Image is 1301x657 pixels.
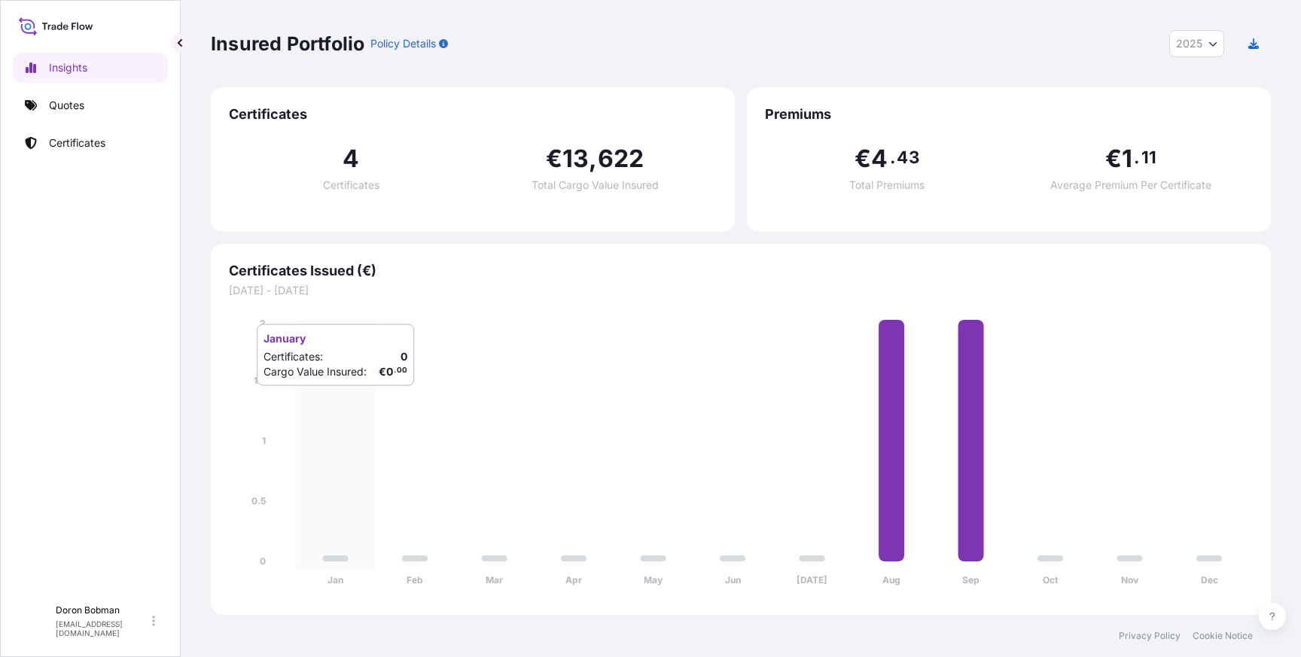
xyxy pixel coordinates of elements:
[407,574,423,586] tspan: Feb
[229,262,1253,280] span: Certificates Issued (€)
[56,604,149,616] p: Doron Bobman
[1050,180,1211,190] span: Average Premium Per Certificate
[229,283,1253,298] span: [DATE] - [DATE]
[797,574,827,586] tspan: [DATE]
[260,555,266,567] tspan: 0
[30,613,40,628] span: D
[546,147,562,171] span: €
[229,105,717,123] span: Certificates
[1122,147,1132,171] span: 1
[56,619,149,637] p: [EMAIL_ADDRESS][DOMAIN_NAME]
[1121,574,1139,586] tspan: Nov
[323,180,379,190] span: Certificates
[849,180,925,190] span: Total Premiums
[328,574,343,586] tspan: Jan
[1141,151,1156,163] span: 11
[260,318,266,329] tspan: 2
[1193,630,1253,642] a: Cookie Notice
[765,105,1253,123] span: Premiums
[897,151,919,163] span: 43
[13,53,168,83] a: Insights
[882,574,900,586] tspan: Aug
[725,574,741,586] tspan: Jun
[370,36,436,51] p: Policy Details
[1176,36,1202,51] span: 2025
[589,147,597,171] span: ,
[644,574,663,586] tspan: May
[13,128,168,158] a: Certificates
[871,147,888,171] span: 4
[1201,574,1218,586] tspan: Dec
[562,147,589,171] span: 13
[890,151,895,163] span: .
[1134,151,1139,163] span: .
[486,574,503,586] tspan: Mar
[1169,30,1224,57] button: Year Selector
[1119,630,1181,642] a: Privacy Policy
[962,574,980,586] tspan: Sep
[49,60,87,75] p: Insights
[262,435,266,446] tspan: 1
[251,495,266,506] tspan: 0.5
[49,98,84,113] p: Quotes
[855,147,871,171] span: €
[49,135,105,151] p: Certificates
[1105,147,1122,171] span: €
[1043,574,1059,586] tspan: Oct
[254,375,266,386] tspan: 1.5
[343,147,359,171] span: 4
[532,180,659,190] span: Total Cargo Value Insured
[13,90,168,120] a: Quotes
[598,147,644,171] span: 622
[565,574,582,586] tspan: Apr
[211,32,364,56] p: Insured Portfolio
